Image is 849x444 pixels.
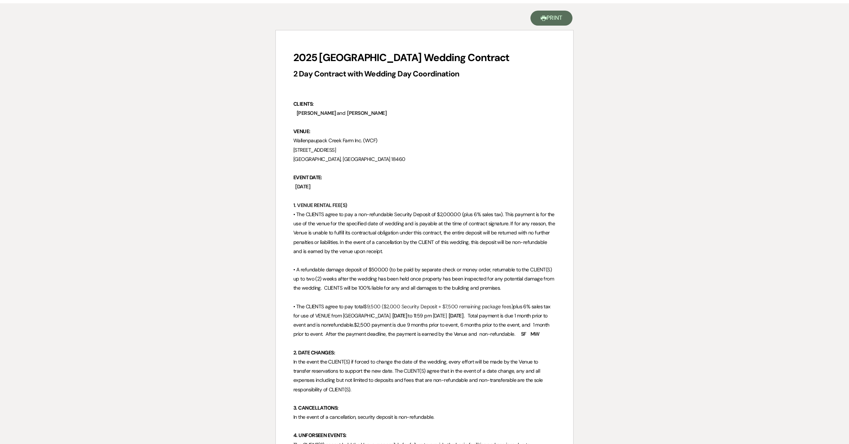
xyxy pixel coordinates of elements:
[448,312,464,320] span: [DATE]
[293,128,311,135] strong: VENUE:
[293,174,322,181] strong: EVENT DATE:
[293,51,509,64] strong: 2025 [GEOGRAPHIC_DATA] Wedding Contract
[293,266,555,291] span: • A refundable damage deposit of $500.00 (to be paid by separate check or money order, returnable...
[337,110,345,116] span: and
[293,69,459,79] strong: 2 Day Contract with Wedding Day Coordination
[293,405,338,411] strong: 3. CANCELLATIONS:
[293,202,347,208] strong: 1. VENUE RENTAL FEE(S)
[293,303,364,310] span: • The CLIENTS agree to pay total
[293,302,556,339] p: $9,500 ($2,000 Security Deposit + $7,500 remaining package fees)
[293,147,336,153] span: [STREET_ADDRESS]
[293,156,405,162] span: [GEOGRAPHIC_DATA], [GEOGRAPHIC_DATA] 18460
[293,101,314,107] strong: CLIENTS:
[294,183,311,191] span: [DATE]
[530,11,572,26] button: Print
[530,330,540,338] span: MW
[293,414,434,420] span: In the event of a cancellation, security deposit is non-refundable.
[293,358,544,393] span: In the event the CLIENT(S) if forced to change the date of the wedding, every effort will be made...
[293,137,377,144] span: Wallenpaupack Creek Farm Inc. (WCF)
[520,330,527,338] span: SF
[293,211,556,255] span: • The CLIENTS agree to pay a non-refundable Security Deposit of $2,000.00 (plus 6% sales tax). Th...
[392,312,408,320] span: [DATE]
[293,432,347,439] strong: 4. UNFORSEEN EVENTS:
[293,349,335,356] strong: 2. DATE CHANGES:
[346,109,387,117] span: [PERSON_NAME]
[293,321,551,337] span: $2,500 payment is due 9 months prior to event, 6 months prior to the event, and 1 month prior to ...
[408,312,446,319] span: to 11:59 pm [DATE]
[296,109,337,117] span: [PERSON_NAME]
